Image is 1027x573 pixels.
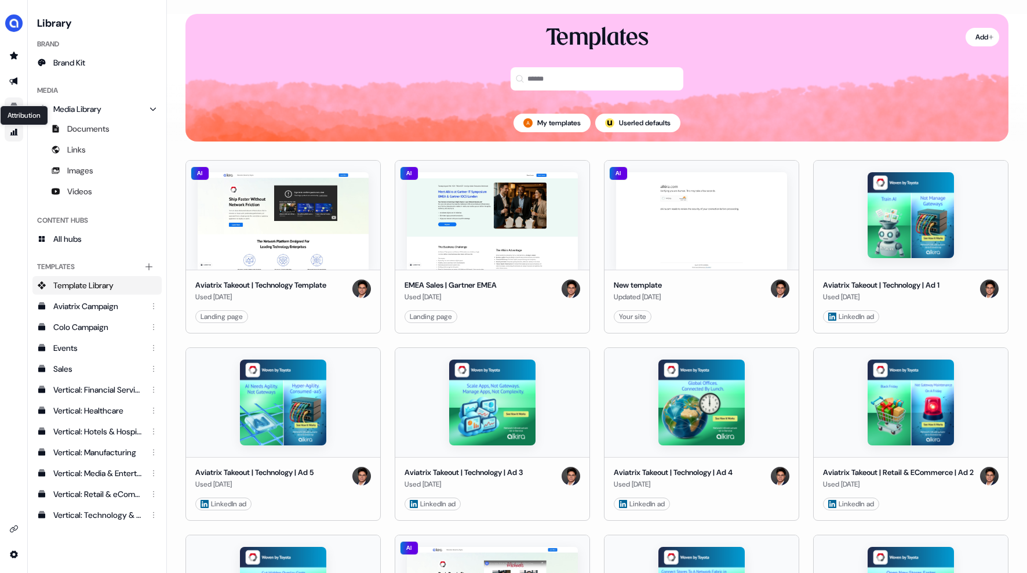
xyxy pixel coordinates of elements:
[32,230,162,248] a: All hubs
[67,186,92,197] span: Videos
[32,297,162,315] a: Aviatrix Campaign
[405,280,497,291] div: EMEA Sales | Gartner EMEA
[32,339,162,357] a: Events
[410,311,452,322] div: Landing page
[185,347,381,521] button: Aviatrix Takeout | Technology | Ad 5Aviatrix Takeout | Technology | Ad 5Used [DATE]Hugh LinkedIn ad
[32,485,162,503] a: Vertical: Retail & eCommerce
[562,280,580,298] img: Hugh
[195,291,326,303] div: Used [DATE]
[823,280,939,291] div: Aviatrix Takeout | Technology | Ad 1
[32,182,162,201] a: Videos
[605,118,614,128] div: ;
[53,103,101,115] span: Media Library
[619,498,665,510] div: LinkedIn ad
[32,81,162,100] div: Media
[53,488,143,500] div: Vertical: Retail & eCommerce
[407,172,578,270] img: EMEA Sales | Gartner EMEA
[32,53,162,72] a: Brand Kit
[201,498,246,510] div: LinkedIn ad
[195,280,326,291] div: Aviatrix Takeout | Technology Template
[5,520,23,538] a: Go to integrations
[195,478,314,490] div: Used [DATE]
[614,478,733,490] div: Used [DATE]
[828,311,874,322] div: LinkedIn ad
[53,405,143,416] div: Vertical: Healthcare
[614,291,662,303] div: Updated [DATE]
[53,509,143,521] div: Vertical: Technology & Software
[405,291,497,303] div: Used [DATE]
[32,14,162,30] h3: Library
[395,160,590,333] button: EMEA Sales | Gartner EMEAAIEMEA Sales | Gartner EMEAUsed [DATE]HughLanding page
[868,360,953,445] img: Aviatrix Takeout | Retail & ECommerce | Ad 2
[67,144,86,155] span: Links
[191,166,209,180] div: AI
[980,280,999,298] img: Hugh
[828,498,874,510] div: LinkedIn ad
[449,360,535,445] img: Aviatrix Takeout | Technology | Ad 3
[405,478,523,490] div: Used [DATE]
[32,100,162,118] a: Media Library
[813,160,1008,333] button: Aviatrix Takeout | Technology | Ad 1Aviatrix Takeout | Technology | Ad 1Used [DATE]Hugh LinkedIn ad
[823,291,939,303] div: Used [DATE]
[198,172,369,270] img: Aviatrix Takeout | Technology Template
[410,498,456,510] div: LinkedIn ad
[823,478,974,490] div: Used [DATE]
[53,467,143,479] div: Vertical: Media & Entertainment
[32,443,162,462] a: Vertical: Manufacturing
[53,300,143,312] div: Aviatrix Campaign
[185,160,381,333] button: Aviatrix Takeout | Technology TemplateAIAviatrix Takeout | Technology TemplateUsed [DATE]HughLand...
[53,280,114,291] span: Template Library
[614,280,662,291] div: New template
[771,280,789,298] img: Hugh
[53,363,143,375] div: Sales
[32,401,162,420] a: Vertical: Healthcare
[604,160,799,333] button: New templateAINew templateUpdated [DATE]HughYour site
[32,258,162,276] div: Templates
[32,464,162,483] a: Vertical: Media & Entertainment
[405,467,523,478] div: Aviatrix Takeout | Technology | Ad 3
[201,311,243,322] div: Landing page
[5,97,23,116] a: Go to templates
[5,123,23,142] a: Go to attribution
[546,23,649,53] div: Templates
[32,422,162,441] a: Vertical: Hotels & Hospitality
[616,172,787,270] img: New template
[32,35,162,53] div: Brand
[32,119,162,138] a: Documents
[980,467,999,485] img: Hugh
[53,447,143,458] div: Vertical: Manufacturing
[67,123,110,135] span: Documents
[32,318,162,336] a: Colo Campaign
[966,28,999,46] button: Add
[5,72,23,90] a: Go to outbound experience
[32,360,162,378] a: Sales
[614,467,733,478] div: Aviatrix Takeout | Technology | Ad 4
[195,467,314,478] div: Aviatrix Takeout | Technology | Ad 5
[32,140,162,159] a: Links
[53,426,143,437] div: Vertical: Hotels & Hospitality
[32,380,162,399] a: Vertical: Financial Services
[32,506,162,524] a: Vertical: Technology & Software
[5,46,23,65] a: Go to prospects
[32,161,162,180] a: Images
[352,280,371,298] img: Hugh
[240,360,326,445] img: Aviatrix Takeout | Technology | Ad 5
[609,166,628,180] div: AI
[523,118,533,128] img: Apoorva
[53,384,143,396] div: Vertical: Financial Services
[400,541,418,555] div: AI
[513,114,591,132] button: My templates
[400,166,418,180] div: AI
[395,347,590,521] button: Aviatrix Takeout | Technology | Ad 3Aviatrix Takeout | Technology | Ad 3Used [DATE]Hugh LinkedIn ad
[67,165,93,176] span: Images
[32,276,162,295] a: Template Library
[658,360,744,445] img: Aviatrix Takeout | Technology | Ad 4
[53,342,143,354] div: Events
[868,172,953,258] img: Aviatrix Takeout | Technology | Ad 1
[562,467,580,485] img: Hugh
[813,347,1008,521] button: Aviatrix Takeout | Retail & ECommerce | Ad 2Aviatrix Takeout | Retail & ECommerce | Ad 2Used [DAT...
[32,211,162,230] div: Content Hubs
[605,118,614,128] img: userled logo
[352,467,371,485] img: Hugh
[823,467,974,478] div: Aviatrix Takeout | Retail & ECommerce | Ad 2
